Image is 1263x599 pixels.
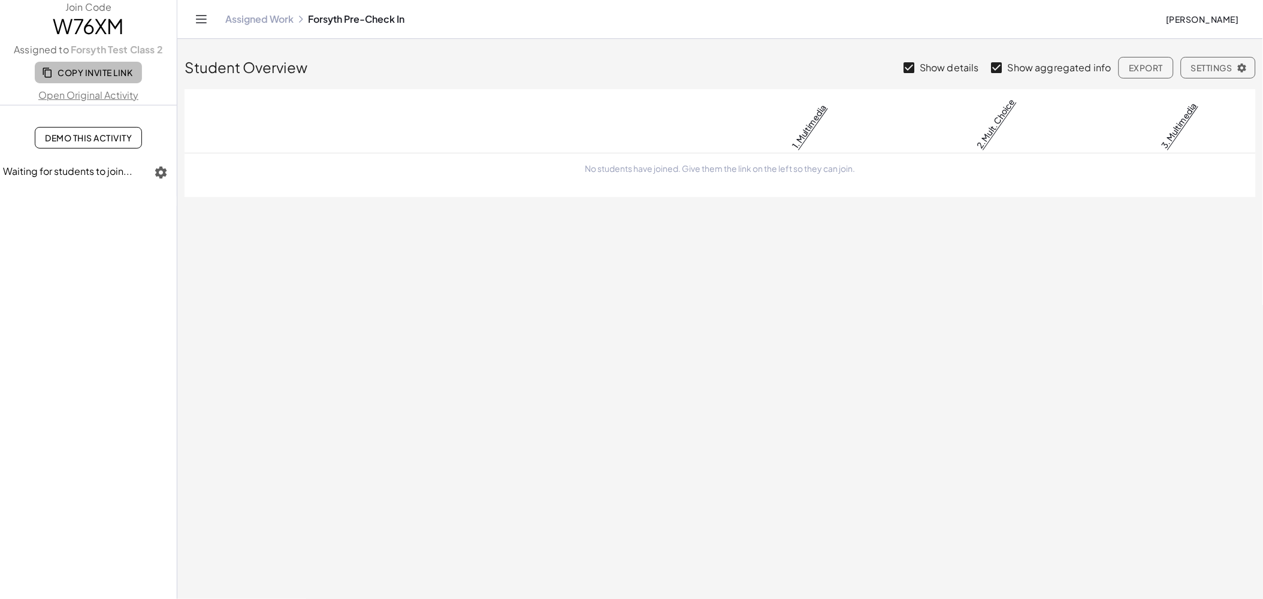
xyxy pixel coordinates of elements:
span: [PERSON_NAME] [1166,14,1239,25]
a: Demo This Activity [35,127,142,149]
span: Settings [1191,62,1246,73]
span: Waiting for students to join... [4,165,133,177]
span: Correct [584,96,631,153]
a: 1. Multimedia [790,102,828,150]
td: No students have joined. Give them the link on the left so they can join. [185,153,1256,184]
span: Copy Invite Link [44,67,132,78]
button: [PERSON_NAME] [1156,8,1249,30]
a: 2. Mult. Choice [975,96,1017,150]
button: Export [1119,57,1173,78]
label: Assigned to [14,43,163,57]
a: Assigned Work [225,13,294,25]
button: Copy Invite Link [35,62,142,83]
a: Forsyth Test Class 2 [69,43,163,57]
span: Complete [383,110,417,152]
label: Show aggregated info [1008,53,1111,82]
a: 3. Multimedia [1159,101,1198,150]
label: Show details [920,53,979,82]
span: Demo This Activity [45,132,132,143]
button: Toggle navigation [192,10,211,29]
span: Export [1129,62,1163,73]
button: Settings [1181,57,1256,78]
div: Student Overview [185,39,1256,82]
